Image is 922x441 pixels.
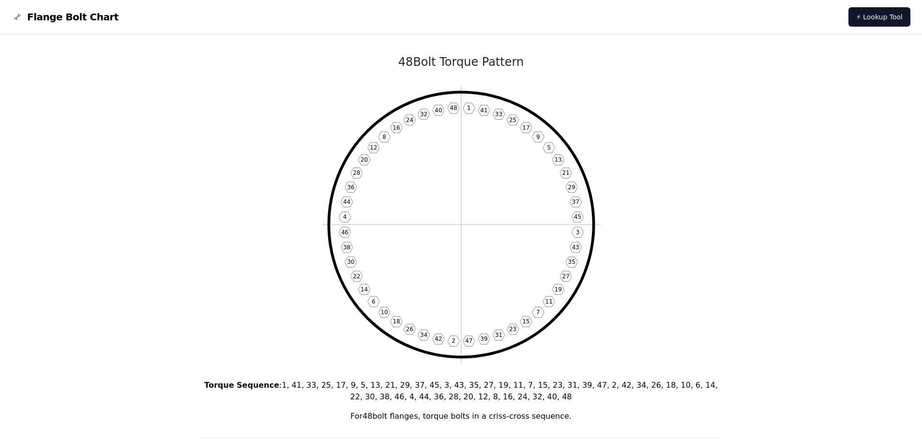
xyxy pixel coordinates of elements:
[393,124,400,131] text: 16
[341,229,348,236] text: 46
[554,156,561,163] text: 13
[848,7,910,27] a: ⚡ Lookup Tool
[450,105,457,112] text: 48
[536,134,540,140] text: 9
[452,337,455,344] text: 2
[435,335,442,342] text: 42
[435,107,442,114] text: 40
[420,332,427,338] text: 34
[562,273,569,280] text: 27
[360,156,367,163] text: 20
[12,11,23,23] img: Flange Bolt Chart Logo
[343,198,350,205] text: 44
[382,134,386,140] text: 8
[343,213,347,220] text: 4
[27,10,119,24] span: Flange Bolt Chart
[353,273,360,280] text: 22
[343,244,350,251] text: 38
[353,169,360,176] text: 28
[572,198,579,205] text: 37
[406,326,413,333] text: 26
[568,184,575,191] text: 29
[370,144,377,151] text: 12
[371,298,375,305] text: 6
[562,169,569,176] text: 21
[547,144,551,151] text: 5
[545,298,552,305] text: 11
[201,411,721,422] p: For 48 bolt flanges, torque bolts in a criss-cross sequence.
[420,111,427,118] text: 32
[522,318,529,325] text: 15
[467,105,470,112] text: 1
[522,124,529,131] text: 17
[201,54,721,70] h1: 48 Bolt Torque Pattern
[465,337,472,344] text: 47
[380,309,388,316] text: 10
[480,335,487,342] text: 39
[201,380,721,403] p: : 1, 41, 33, 25, 17, 9, 5, 13, 21, 29, 37, 45, 3, 43, 35, 27, 19, 11, 7, 15, 23, 31, 39, 47, 2, 4...
[495,111,502,118] text: 33
[509,117,516,123] text: 25
[509,326,516,333] text: 23
[12,10,119,24] a: Flange Bolt Chart LogoFlange Bolt Chart
[568,259,575,265] text: 35
[495,332,502,338] text: 31
[406,117,413,123] text: 24
[572,244,579,251] text: 43
[347,259,354,265] text: 30
[480,107,487,114] text: 41
[204,380,279,390] b: Torque Sequence
[393,318,400,325] text: 18
[347,184,354,191] text: 36
[360,286,367,293] text: 14
[575,229,579,236] text: 3
[536,309,540,316] text: 7
[554,286,561,293] text: 19
[574,213,581,220] text: 45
